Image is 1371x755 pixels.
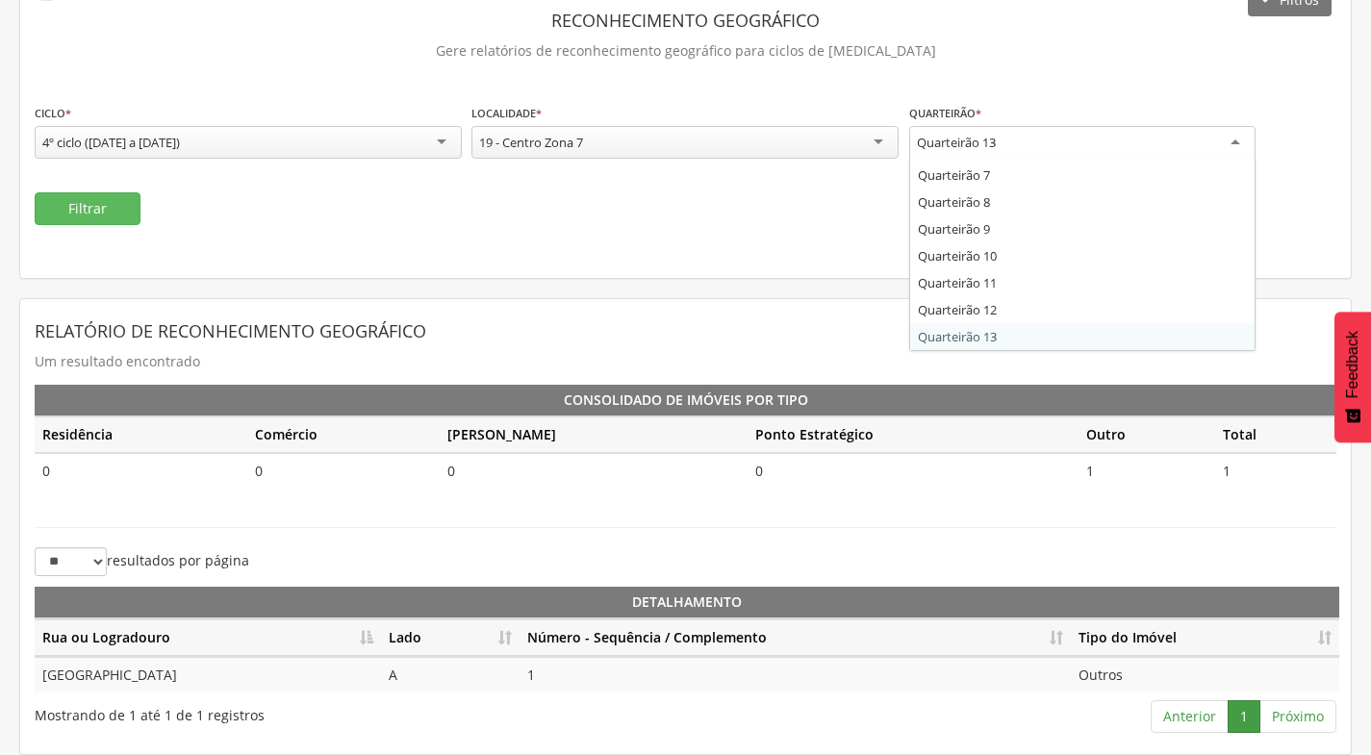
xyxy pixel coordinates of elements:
[1071,619,1339,657] th: Tipo do Imóvel: Ordenar colunas de forma ascendente
[35,3,1336,38] header: Reconhecimento Geográfico
[440,416,748,453] th: [PERSON_NAME]
[1259,700,1336,733] a: Próximo
[247,453,441,489] td: 0
[35,547,249,576] label: resultados por página
[910,215,1255,242] div: Quarteirão 9
[479,134,583,151] div: 19 - Centro Zona 7
[1079,416,1214,453] th: Outro
[910,162,1255,189] div: Quarteirão 7
[381,657,520,692] td: A
[1151,700,1229,733] a: Anterior
[35,698,560,725] div: Mostrando de 1 até 1 de 1 registros
[35,619,381,657] th: Rua ou Logradouro: Ordenar colunas de forma descendente
[35,106,71,121] label: Ciclo
[35,385,1336,416] th: Consolidado de Imóveis por Tipo
[35,547,107,576] select: resultados por página
[381,619,520,657] th: Lado: Ordenar colunas de forma ascendente
[247,416,441,453] th: Comércio
[35,192,140,225] button: Filtrar
[910,269,1255,296] div: Quarteirão 11
[35,314,1336,348] header: Relatório de Reconhecimento Geográfico
[1228,700,1260,733] a: 1
[471,106,542,121] label: Localidade
[35,657,381,692] td: [GEOGRAPHIC_DATA]
[748,453,1079,489] td: 0
[440,453,748,489] td: 0
[35,38,1336,64] p: Gere relatórios de reconhecimento geográfico para ciclos de [MEDICAL_DATA]
[35,416,247,453] th: Residência
[1079,453,1214,489] td: 1
[909,106,981,121] label: Quarteirão
[917,134,996,151] div: Quarteirão 13
[42,134,180,151] div: 4º ciclo ([DATE] a [DATE])
[520,619,1071,657] th: Número - Sequência / Complemento: Ordenar colunas de forma ascendente
[1215,453,1336,489] td: 1
[910,242,1255,269] div: Quarteirão 10
[1071,657,1339,692] td: Outros
[520,657,1071,692] td: 1
[910,189,1255,215] div: Quarteirão 8
[1344,331,1361,398] span: Feedback
[910,296,1255,323] div: Quarteirão 12
[1334,312,1371,442] button: Feedback - Mostrar pesquisa
[1215,416,1336,453] th: Total
[910,323,1255,350] div: Quarteirão 13
[35,453,247,489] td: 0
[748,416,1079,453] th: Ponto Estratégico
[35,587,1339,619] th: Detalhamento
[35,348,1336,375] p: Um resultado encontrado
